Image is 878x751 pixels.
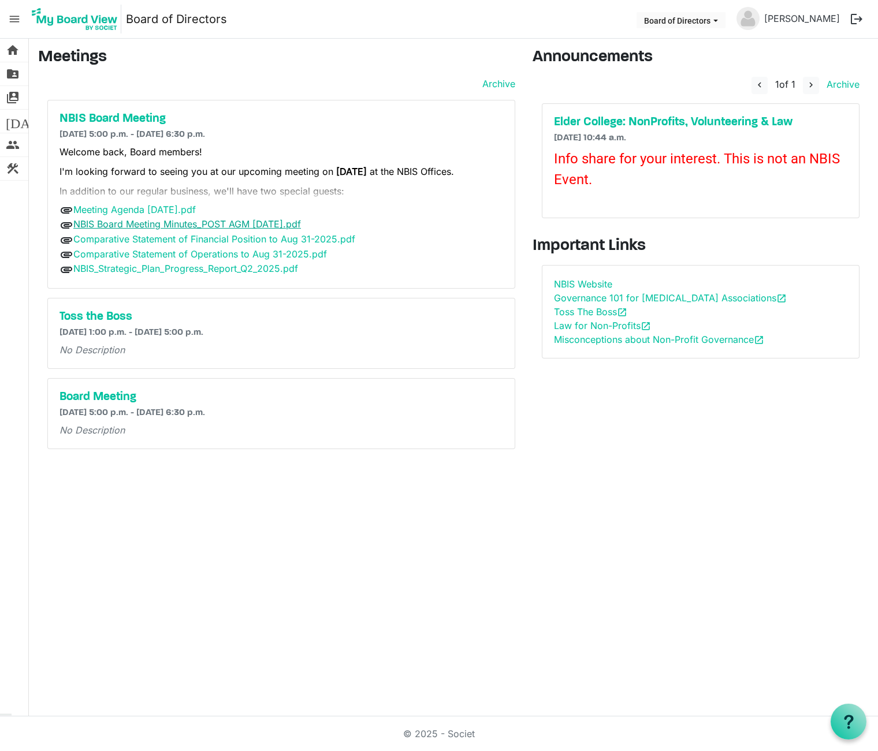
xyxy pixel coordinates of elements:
[617,307,627,317] span: open_in_new
[554,151,840,188] span: Info share for your interest. This is not an NBIS Event.
[554,292,787,304] a: Governance 101 for [MEDICAL_DATA] Associationsopen_in_new
[776,293,787,304] span: open_in_new
[59,263,73,277] span: attachment
[6,86,20,109] span: switch_account
[403,728,475,739] a: © 2025 - Societ
[73,263,298,274] a: NBIS_Strategic_Plan_Progress_Report_Q2_2025.pdf
[478,77,515,91] a: Archive
[806,80,816,90] span: navigate_next
[533,237,869,256] h3: Important Links
[775,79,795,90] span: of 1
[554,115,847,129] a: Elder College: NonProfits, Volunteering & Law
[28,5,126,33] a: My Board View Logo
[533,48,869,68] h3: Announcements
[59,145,503,159] p: Welcome back, Board members!
[751,77,768,94] button: navigate_before
[637,12,726,28] button: Board of Directors dropdownbutton
[6,62,20,85] span: folder_shared
[736,7,760,30] img: no-profile-picture.svg
[73,233,355,245] a: Comparative Statement of Financial Position to Aug 31-2025.pdf
[73,204,196,215] a: Meeting Agenda [DATE].pdf
[554,278,612,290] a: NBIS Website
[73,248,327,260] a: Comparative Statement of Operations to Aug 31-2025.pdf
[59,310,503,324] a: Toss the Boss
[28,5,121,33] img: My Board View Logo
[59,327,503,338] h6: [DATE] 1:00 p.m. - [DATE] 5:00 p.m.
[6,110,50,133] span: [DATE]
[554,133,626,143] span: [DATE] 10:44 a.m.
[59,343,503,357] p: No Description
[754,335,764,345] span: open_in_new
[844,7,869,31] button: logout
[38,48,515,68] h3: Meetings
[6,157,20,180] span: construction
[554,320,651,331] a: Law for Non-Profitsopen_in_new
[59,129,503,140] h6: [DATE] 5:00 p.m. - [DATE] 6:30 p.m.
[3,8,25,30] span: menu
[803,77,819,94] button: navigate_next
[775,79,779,90] span: 1
[754,80,765,90] span: navigate_before
[126,8,227,31] a: Board of Directors
[59,233,73,247] span: attachment
[6,39,20,62] span: home
[59,423,503,437] p: No Description
[59,248,73,261] span: attachment
[554,306,627,317] a: Toss The Bossopen_in_new
[6,133,20,156] span: people
[554,334,764,345] a: Misconceptions about Non-Profit Governanceopen_in_new
[760,7,844,30] a: [PERSON_NAME]
[59,112,503,126] a: NBIS Board Meeting
[336,166,367,177] b: [DATE]
[59,408,503,419] h6: [DATE] 5:00 p.m. - [DATE] 6:30 p.m.
[59,165,503,178] p: I'm looking forward to seeing you at our upcoming meeting on at the NBIS Offices.
[59,184,503,198] p: In addition to our regular business, we'll have two special guests:
[59,218,73,232] span: attachment
[822,79,860,90] a: Archive
[59,203,73,217] span: attachment
[641,321,651,331] span: open_in_new
[73,218,301,230] a: NBIS Board Meeting Minutes_POST AGM [DATE].pdf
[59,390,503,404] a: Board Meeting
